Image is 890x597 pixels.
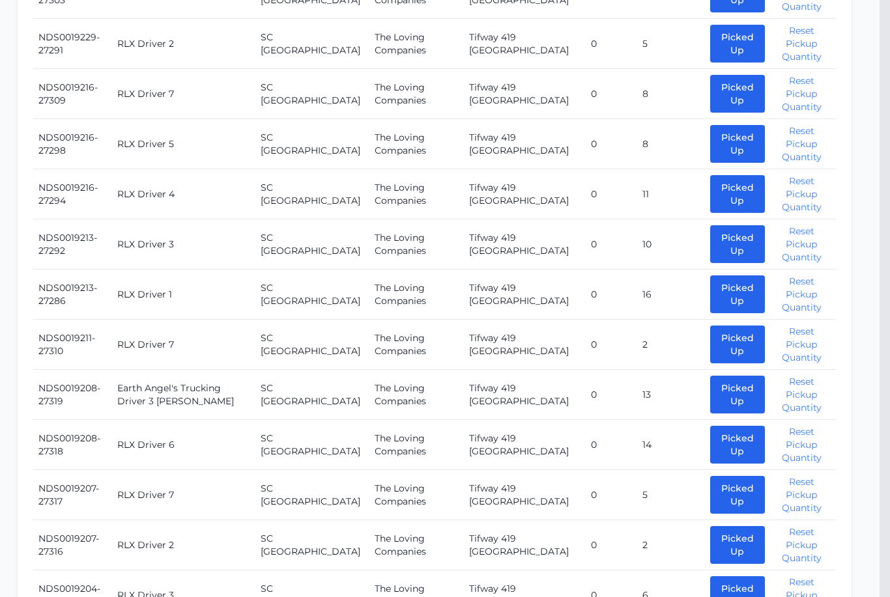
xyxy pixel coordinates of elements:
td: Tifway 419 [GEOGRAPHIC_DATA] [464,20,586,70]
td: The Loving Companies [369,421,464,471]
td: Tifway 419 [GEOGRAPHIC_DATA] [464,170,586,220]
td: RLX Driver 6 [112,421,256,471]
button: Reset Pickup Quantity [773,75,831,114]
td: SC [GEOGRAPHIC_DATA] [255,70,369,120]
button: Picked Up [710,326,765,364]
td: RLX Driver 7 [112,320,256,370]
button: Reset Pickup Quantity [773,376,831,415]
td: SC [GEOGRAPHIC_DATA] [255,471,369,521]
button: Picked Up [710,527,765,564]
td: SC [GEOGRAPHIC_DATA] [255,270,369,320]
td: 8 [637,120,705,170]
td: NDS0019211-27310 [33,320,112,370]
td: RLX Driver 7 [112,471,256,521]
td: The Loving Companies [369,120,464,170]
td: Tifway 419 [GEOGRAPHIC_DATA] [464,421,586,471]
td: Tifway 419 [GEOGRAPHIC_DATA] [464,120,586,170]
td: 8 [637,70,705,120]
td: NDS0019207-27317 [33,471,112,521]
td: Earth Angel's Trucking Driver 3 [PERSON_NAME] [112,370,256,421]
td: RLX Driver 2 [112,521,256,571]
td: 14 [637,421,705,471]
td: NDS0019208-27319 [33,370,112,421]
td: The Loving Companies [369,471,464,521]
td: NDS0019208-27318 [33,421,112,471]
td: Tifway 419 [GEOGRAPHIC_DATA] [464,320,586,370]
td: 16 [637,270,705,320]
button: Picked Up [710,126,765,163]
td: The Loving Companies [369,220,464,270]
td: Tifway 419 [GEOGRAPHIC_DATA] [464,220,586,270]
td: NDS0019216-27298 [33,120,112,170]
td: 0 [586,521,637,571]
td: SC [GEOGRAPHIC_DATA] [255,421,369,471]
td: SC [GEOGRAPHIC_DATA] [255,370,369,421]
td: SC [GEOGRAPHIC_DATA] [255,521,369,571]
td: 0 [586,370,637,421]
td: 0 [586,20,637,70]
td: NDS0019213-27286 [33,270,112,320]
td: SC [GEOGRAPHIC_DATA] [255,20,369,70]
td: 0 [586,120,637,170]
button: Picked Up [710,276,765,314]
button: Picked Up [710,25,765,63]
td: The Loving Companies [369,370,464,421]
td: 0 [586,320,637,370]
td: RLX Driver 2 [112,20,256,70]
button: Reset Pickup Quantity [773,125,831,164]
td: 0 [586,70,637,120]
td: 0 [586,170,637,220]
td: NDS0019216-27294 [33,170,112,220]
td: NDS0019213-27292 [33,220,112,270]
td: 0 [586,421,637,471]
button: Reset Pickup Quantity [773,526,831,565]
td: 13 [637,370,705,421]
td: Tifway 419 [GEOGRAPHIC_DATA] [464,471,586,521]
td: NDS0019207-27316 [33,521,112,571]
td: The Loving Companies [369,70,464,120]
button: Reset Pickup Quantity [773,476,831,515]
td: The Loving Companies [369,320,464,370]
td: 0 [586,220,637,270]
td: 0 [586,270,637,320]
button: Reset Pickup Quantity [773,326,831,365]
td: SC [GEOGRAPHIC_DATA] [255,120,369,170]
button: Reset Pickup Quantity [773,25,831,64]
td: 2 [637,320,705,370]
button: Reset Pickup Quantity [773,275,831,314]
td: RLX Driver 3 [112,220,256,270]
td: Tifway 419 [GEOGRAPHIC_DATA] [464,270,586,320]
button: Picked Up [710,176,765,214]
td: SC [GEOGRAPHIC_DATA] [255,220,369,270]
td: RLX Driver 4 [112,170,256,220]
td: NDS0019229-27291 [33,20,112,70]
td: 11 [637,170,705,220]
td: 5 [637,471,705,521]
td: The Loving Companies [369,170,464,220]
td: 5 [637,20,705,70]
button: Picked Up [710,477,765,514]
td: RLX Driver 1 [112,270,256,320]
button: Reset Pickup Quantity [773,175,831,214]
td: 2 [637,521,705,571]
td: The Loving Companies [369,20,464,70]
td: 10 [637,220,705,270]
button: Reset Pickup Quantity [773,426,831,465]
button: Picked Up [710,76,765,113]
td: The Loving Companies [369,521,464,571]
button: Reset Pickup Quantity [773,225,831,264]
td: RLX Driver 7 [112,70,256,120]
button: Picked Up [710,426,765,464]
td: SC [GEOGRAPHIC_DATA] [255,170,369,220]
button: Picked Up [710,376,765,414]
td: Tifway 419 [GEOGRAPHIC_DATA] [464,521,586,571]
td: NDS0019216-27309 [33,70,112,120]
td: SC [GEOGRAPHIC_DATA] [255,320,369,370]
td: RLX Driver 5 [112,120,256,170]
td: 0 [586,471,637,521]
td: Tifway 419 [GEOGRAPHIC_DATA] [464,70,586,120]
td: Tifway 419 [GEOGRAPHIC_DATA] [464,370,586,421]
td: The Loving Companies [369,270,464,320]
button: Picked Up [710,226,765,264]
